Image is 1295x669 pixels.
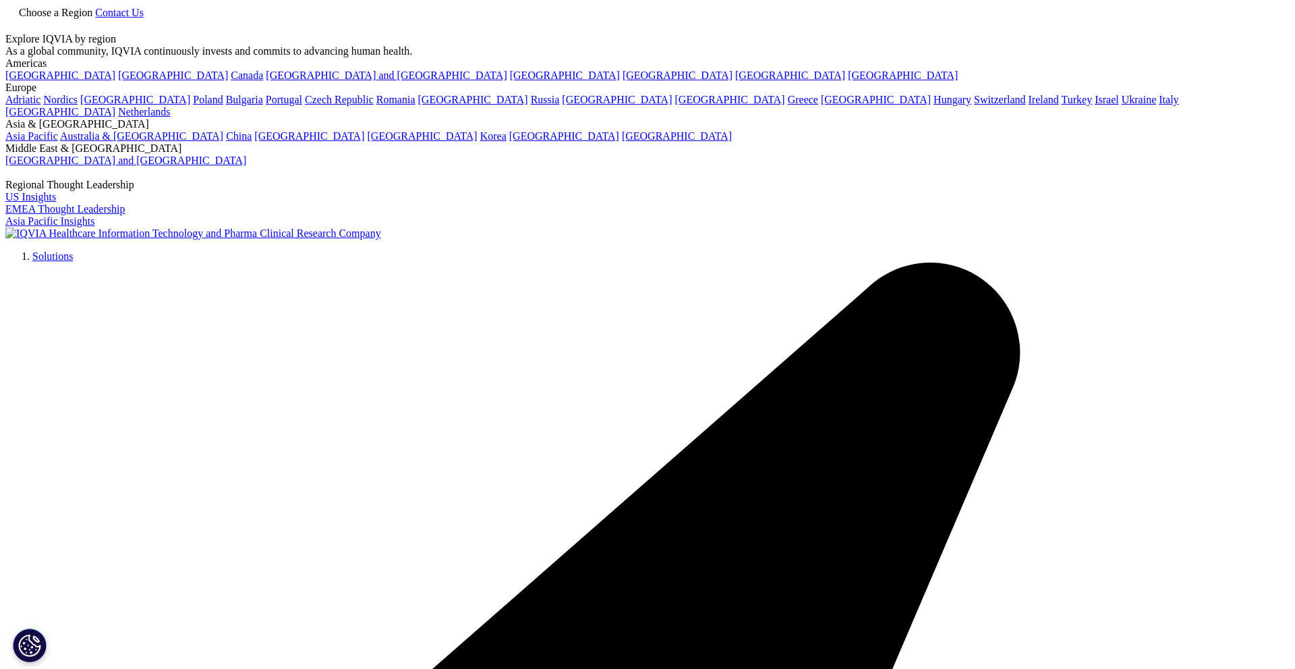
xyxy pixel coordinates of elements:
a: Asia Pacific [5,130,58,142]
a: [GEOGRAPHIC_DATA] [510,70,620,81]
a: Nordics [43,94,78,105]
a: Poland [193,94,223,105]
a: Contact Us [95,7,144,18]
a: Netherlands [118,106,170,117]
a: Romania [376,94,415,105]
a: [GEOGRAPHIC_DATA] [735,70,845,81]
a: Russia [531,94,560,105]
div: Americas [5,57,1290,70]
a: [GEOGRAPHIC_DATA] and [GEOGRAPHIC_DATA] [266,70,507,81]
a: Canada [231,70,263,81]
a: [GEOGRAPHIC_DATA] [675,94,785,105]
a: Portugal [266,94,302,105]
a: Korea [480,130,507,142]
div: Explore IQVIA by region [5,33,1290,45]
a: [GEOGRAPHIC_DATA] and [GEOGRAPHIC_DATA] [5,155,246,166]
a: [GEOGRAPHIC_DATA] [623,70,732,81]
div: Europe [5,82,1290,94]
a: [GEOGRAPHIC_DATA] [622,130,732,142]
a: Ireland [1029,94,1059,105]
a: [GEOGRAPHIC_DATA] [368,130,478,142]
a: [GEOGRAPHIC_DATA] [5,70,115,81]
a: [GEOGRAPHIC_DATA] [254,130,364,142]
a: [GEOGRAPHIC_DATA] [118,70,228,81]
a: Asia Pacific Insights [5,215,94,227]
a: [GEOGRAPHIC_DATA] [418,94,528,105]
div: As a global community, IQVIA continuously invests and commits to advancing human health. [5,45,1290,57]
div: Middle East & [GEOGRAPHIC_DATA] [5,142,1290,155]
a: Israel [1095,94,1119,105]
span: Choose a Region [19,7,92,18]
div: Regional Thought Leadership [5,179,1290,191]
img: IQVIA Healthcare Information Technology and Pharma Clinical Research Company [5,228,381,240]
a: China [226,130,252,142]
a: Switzerland [974,94,1025,105]
div: Asia & [GEOGRAPHIC_DATA] [5,118,1290,130]
a: Solutions [32,250,73,262]
a: US Insights [5,191,56,203]
a: Adriatic [5,94,40,105]
a: [GEOGRAPHIC_DATA] [5,106,115,117]
a: [GEOGRAPHIC_DATA] [821,94,931,105]
a: Australia & [GEOGRAPHIC_DATA] [60,130,223,142]
a: Czech Republic [305,94,374,105]
a: EMEA Thought Leadership [5,203,125,215]
a: Turkey [1062,94,1093,105]
a: [GEOGRAPHIC_DATA] [509,130,619,142]
a: [GEOGRAPHIC_DATA] [848,70,958,81]
a: Italy [1159,94,1178,105]
a: Ukraine [1122,94,1157,105]
a: [GEOGRAPHIC_DATA] [562,94,672,105]
a: Bulgaria [226,94,263,105]
a: [GEOGRAPHIC_DATA] [80,94,190,105]
a: Greece [788,94,818,105]
a: Hungary [933,94,971,105]
button: 쿠키 설정 [13,628,47,662]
